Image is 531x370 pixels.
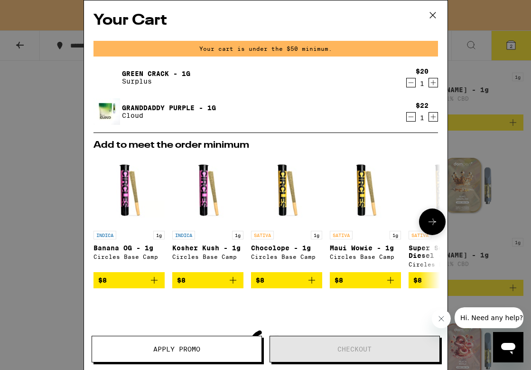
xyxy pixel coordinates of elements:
[330,155,401,272] a: Open page for Maui Wowie - 1g from Circles Base Camp
[93,272,165,288] button: Add to bag
[122,112,216,119] p: Cloud
[416,114,429,122] div: 1
[251,231,274,239] p: SATIVA
[172,231,195,239] p: INDICA
[172,272,243,288] button: Add to bag
[93,155,165,226] img: Circles Base Camp - Banana OG - 1g
[432,309,451,328] iframe: Close message
[153,346,200,352] span: Apply Promo
[413,276,422,284] span: $8
[493,332,523,362] iframe: Button to launch messaging window
[429,112,438,122] button: Increment
[409,155,480,226] img: Circles Base Camp - Super Sour Diesel - 1g
[232,231,243,239] p: 1g
[409,244,480,259] p: Super Sour Diesel - 1g
[251,244,322,252] p: Chocolope - 1g
[93,254,165,260] div: Circles Base Camp
[251,155,322,272] a: Open page for Chocolope - 1g from Circles Base Camp
[122,77,190,85] p: Surplus
[251,155,322,226] img: Circles Base Camp - Chocolope - 1g
[416,80,429,87] div: 1
[93,41,438,57] div: Your cart is under the $50 minimum.
[409,231,431,239] p: SATIVA
[93,155,165,272] a: Open page for Banana OG - 1g from Circles Base Camp
[172,244,243,252] p: Kosher Kush - 1g
[153,231,165,239] p: 1g
[93,64,120,91] img: Green Crack - 1g
[335,276,343,284] span: $8
[330,231,353,239] p: SATIVA
[406,78,416,87] button: Decrement
[93,231,116,239] p: INDICA
[172,155,243,272] a: Open page for Kosher Kush - 1g from Circles Base Camp
[172,254,243,260] div: Circles Base Camp
[93,244,165,252] p: Banana OG - 1g
[93,10,438,31] h2: Your Cart
[256,276,264,284] span: $8
[455,307,523,328] iframe: Message from company
[122,70,190,77] a: Green Crack - 1g
[98,276,107,284] span: $8
[330,272,401,288] button: Add to bag
[409,155,480,272] a: Open page for Super Sour Diesel - 1g from Circles Base Camp
[409,261,480,267] div: Circles Base Camp
[251,272,322,288] button: Add to bag
[93,141,438,150] h2: Add to meet the order minimum
[390,231,401,239] p: 1g
[330,254,401,260] div: Circles Base Camp
[93,98,120,125] img: Granddaddy Purple - 1g
[251,254,322,260] div: Circles Base Camp
[416,67,429,75] div: $20
[337,346,372,352] span: Checkout
[330,155,401,226] img: Circles Base Camp - Maui Wowie - 1g
[92,336,262,362] button: Apply Promo
[406,112,416,122] button: Decrement
[122,104,216,112] a: Granddaddy Purple - 1g
[330,244,401,252] p: Maui Wowie - 1g
[416,102,429,109] div: $22
[172,155,243,226] img: Circles Base Camp - Kosher Kush - 1g
[177,276,186,284] span: $8
[409,272,480,288] button: Add to bag
[311,231,322,239] p: 1g
[429,78,438,87] button: Increment
[270,336,440,362] button: Checkout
